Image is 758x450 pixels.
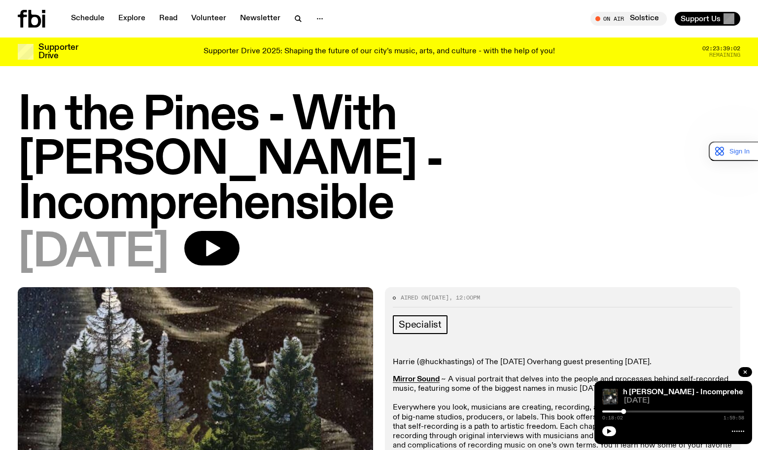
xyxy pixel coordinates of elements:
h1: In the Pines - With [PERSON_NAME] - Incomprehensible [18,94,740,227]
a: Volunteer [185,12,232,26]
button: Support Us [675,12,740,26]
h3: Supporter Drive [38,43,78,60]
a: Read [153,12,183,26]
span: 02:23:39:02 [702,46,740,51]
span: Aired on [401,294,428,301]
span: , 12:00pm [449,294,480,301]
span: [DATE] [624,397,744,405]
a: Explore [112,12,151,26]
span: Support Us [681,14,721,23]
span: [DATE] [428,294,449,301]
a: Specialist [393,315,448,334]
span: 0:18:02 [602,415,623,420]
span: Specialist [399,319,442,330]
a: Mirror Sound [393,375,440,383]
a: Schedule [65,12,110,26]
span: 1:59:58 [724,415,744,420]
p: Harrie (@huckhastings) of The [DATE] Overhang guest presenting [DATE]. [393,358,732,367]
span: Remaining [709,52,740,58]
button: On AirSolstice [590,12,667,26]
p: Supporter Drive 2025: Shaping the future of our city’s music, arts, and culture - with the help o... [204,47,555,56]
a: Newsletter [234,12,286,26]
span: [DATE] [18,231,169,275]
